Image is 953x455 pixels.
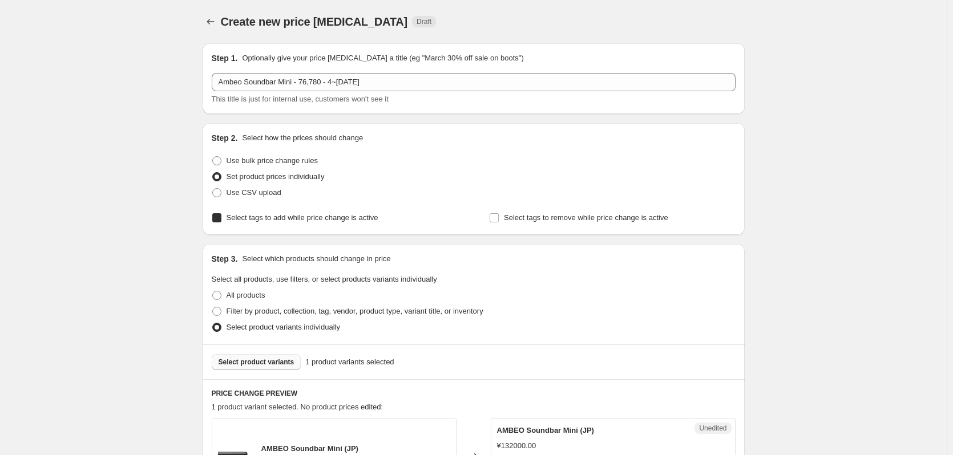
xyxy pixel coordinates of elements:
span: Select product variants individually [227,323,340,331]
span: Create new price [MEDICAL_DATA] [221,15,408,28]
span: Set product prices individually [227,172,325,181]
span: All products [227,291,265,299]
span: Use bulk price change rules [227,156,318,165]
span: Unedited [699,424,726,433]
p: Optionally give your price [MEDICAL_DATA] a title (eg "March 30% off sale on boots") [242,52,523,64]
p: Select how the prices should change [242,132,363,144]
span: This title is just for internal use, customers won't see it [212,95,389,103]
h2: Step 3. [212,253,238,265]
span: Select product variants [219,357,294,367]
h2: Step 2. [212,132,238,144]
span: Select tags to add while price change is active [227,213,378,222]
span: AMBEO Soundbar Mini (JP) [497,426,594,434]
span: Select all products, use filters, or select products variants individually [212,275,437,283]
span: Use CSV upload [227,188,281,197]
button: Price change jobs [203,14,219,30]
span: Filter by product, collection, tag, vendor, product type, variant title, or inventory [227,307,483,315]
input: 30% off holiday sale [212,73,736,91]
button: Select product variants [212,354,301,370]
span: Select tags to remove while price change is active [504,213,668,222]
h2: Step 1. [212,52,238,64]
div: ¥132000.00 [497,440,536,452]
span: 1 product variant selected. No product prices edited: [212,403,383,411]
span: 1 product variants selected [305,356,394,368]
h6: PRICE CHANGE PREVIEW [212,389,736,398]
p: Select which products should change in price [242,253,390,265]
span: Draft [417,17,431,26]
span: AMBEO Soundbar Mini (JP) [261,444,358,453]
